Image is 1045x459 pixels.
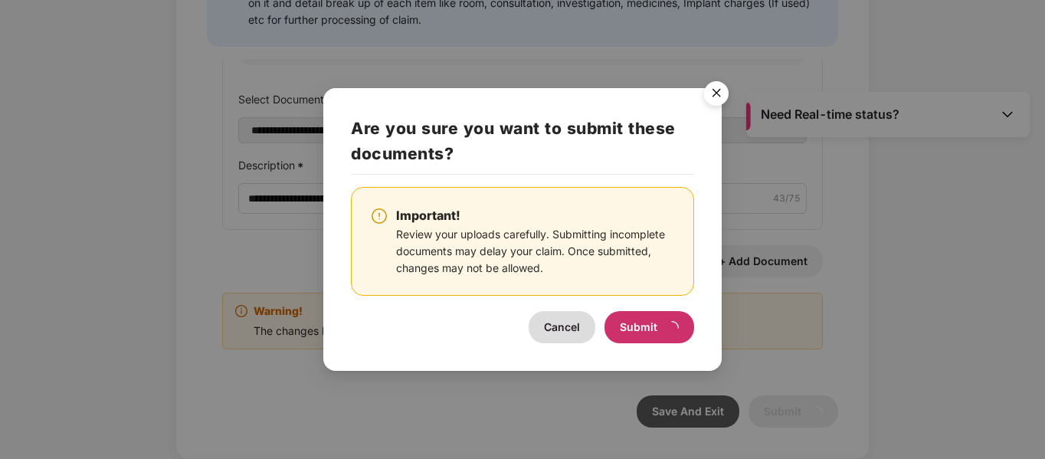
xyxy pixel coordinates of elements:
[396,206,674,225] div: Important!
[351,116,693,175] h2: Are you sure you want to submit these documents?
[695,74,738,117] img: svg+xml;base64,PHN2ZyB4bWxucz0iaHR0cDovL3d3dy53My5vcmcvMjAwMC9zdmciIHdpZHRoPSI1NiIgaGVpZ2h0PSI1Ni...
[695,74,736,115] button: Close
[620,320,657,333] span: Submit
[396,226,674,277] div: Review your uploads carefully. Submitting incomplete documents may delay your claim. Once submitt...
[370,207,388,225] img: svg+xml;base64,PHN2ZyBpZD0iV2FybmluZ18tXzI0eDI0IiBkYXRhLW5hbWU9Ildhcm5pbmcgLSAyNHgyNCIgeG1sbnM9Im...
[665,321,679,335] span: loading
[604,311,694,343] button: Submitloading
[529,311,595,343] button: Cancel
